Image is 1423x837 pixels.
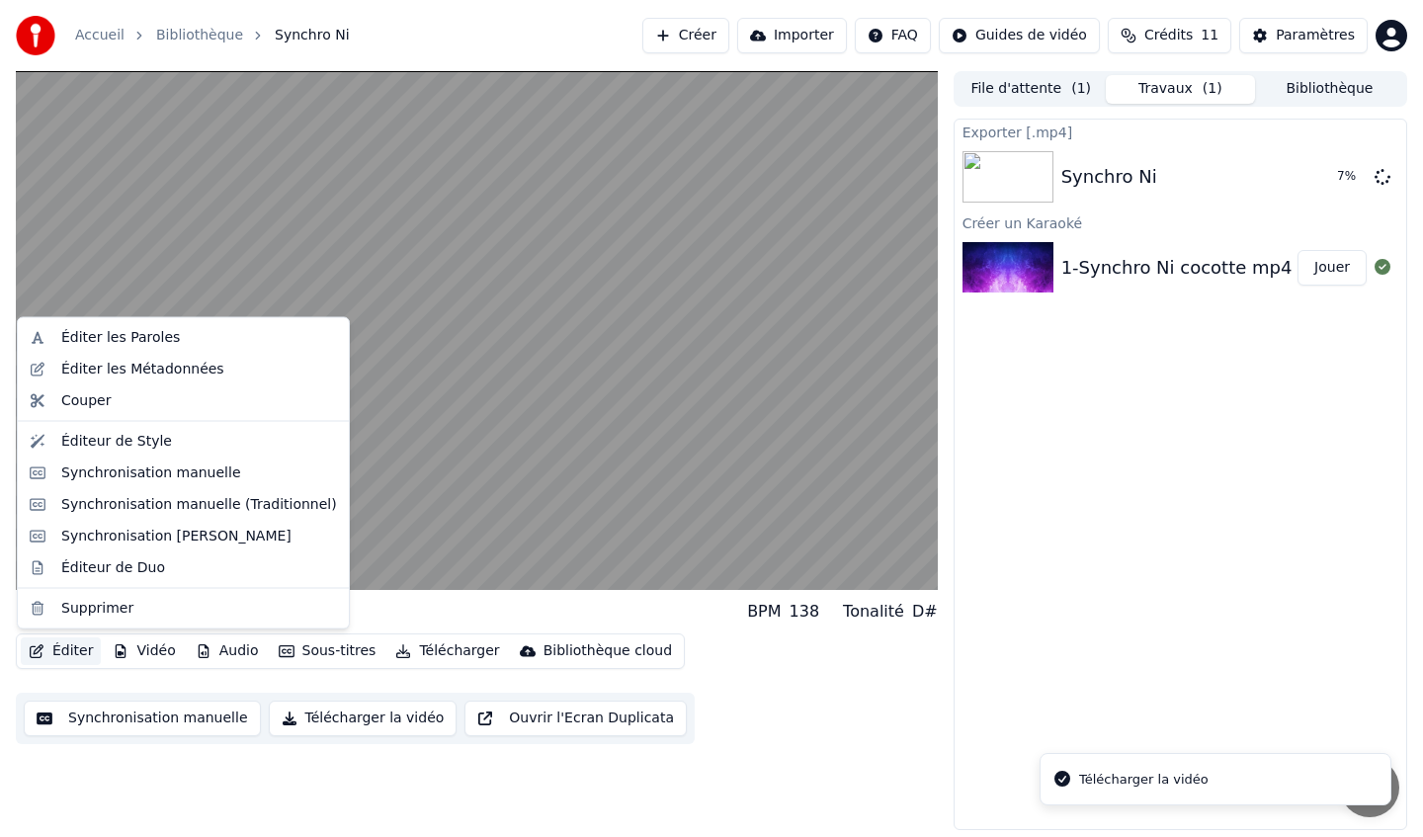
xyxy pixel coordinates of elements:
button: File d'attente [957,75,1106,104]
button: Audio [188,637,267,665]
button: Synchronisation manuelle [24,701,261,736]
button: Ouvrir l'Ecran Duplicata [464,701,687,736]
div: Éditer les Paroles [61,328,180,348]
div: Éditeur de Duo [61,557,165,577]
button: Télécharger [387,637,507,665]
div: BPM [747,600,781,624]
img: youka [16,16,55,55]
div: Télécharger la vidéo [1079,770,1209,790]
button: Bibliothèque [1255,75,1404,104]
span: ( 1 ) [1071,79,1091,99]
button: Travaux [1106,75,1255,104]
div: D# [912,600,938,624]
button: Créer [642,18,729,53]
span: Crédits [1144,26,1193,45]
button: Sous-titres [271,637,384,665]
span: Synchro Ni [275,26,349,45]
div: Synchro Ni [1061,163,1157,191]
button: Crédits11 [1108,18,1231,53]
div: Bibliothèque cloud [544,641,672,661]
div: Synchronisation [PERSON_NAME] [61,526,292,545]
div: Synchro Ni [16,598,123,626]
div: Couper [61,390,111,410]
div: Synchronisation manuelle [61,462,241,482]
button: Éditer [21,637,101,665]
button: Jouer [1297,250,1367,286]
div: Éditer les Métadonnées [61,359,224,378]
a: Bibliothèque [156,26,243,45]
div: 7 % [1337,169,1367,185]
button: Importer [737,18,847,53]
button: Paramètres [1239,18,1368,53]
a: Accueil [75,26,125,45]
button: Guides de vidéo [939,18,1100,53]
span: 11 [1201,26,1218,45]
div: Éditeur de Style [61,431,172,451]
button: FAQ [855,18,931,53]
button: Vidéo [105,637,183,665]
div: Créer un Karaoké [955,210,1406,234]
div: Exporter [.mp4] [955,120,1406,143]
div: Synchronisation manuelle (Traditionnel) [61,494,337,514]
button: Télécharger la vidéo [269,701,458,736]
nav: breadcrumb [75,26,350,45]
span: ( 1 ) [1203,79,1222,99]
div: 1-Synchro Ni cocotte mp4 [1061,254,1293,282]
div: Supprimer [61,598,133,618]
div: Tonalité [843,600,904,624]
div: Paramètres [1276,26,1355,45]
div: 138 [790,600,820,624]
